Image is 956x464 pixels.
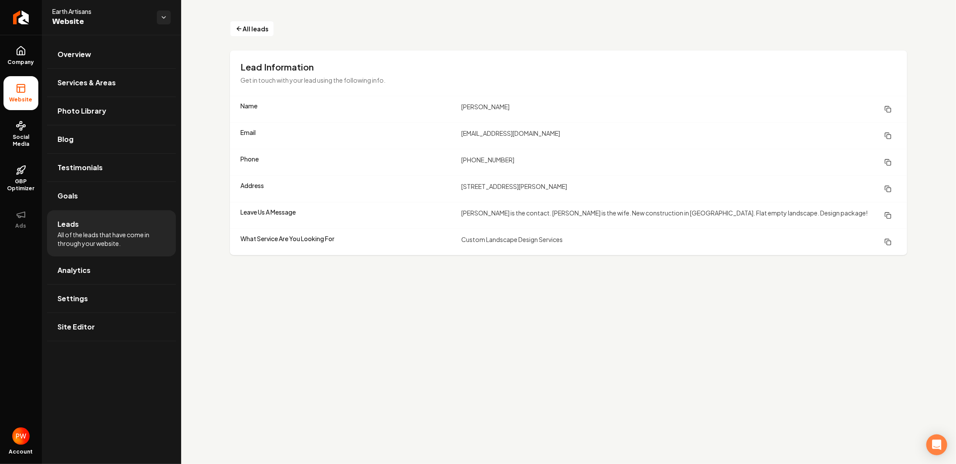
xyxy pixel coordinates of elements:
[57,162,103,173] span: Testimonials
[240,75,533,85] p: Get in touch with your lead using the following info.
[3,178,38,192] span: GBP Optimizer
[3,39,38,73] a: Company
[240,101,455,117] dt: Name
[12,222,30,229] span: Ads
[57,322,95,332] span: Site Editor
[47,125,176,153] a: Blog
[3,202,38,236] button: Ads
[57,77,116,88] span: Services & Areas
[9,448,33,455] span: Account
[926,434,947,455] div: Open Intercom Messenger
[57,191,78,201] span: Goals
[462,128,897,144] dd: [EMAIL_ADDRESS][DOMAIN_NAME]
[462,101,897,117] dd: [PERSON_NAME]
[4,59,38,66] span: Company
[6,96,36,103] span: Website
[462,234,897,250] dd: Custom Landscape Design Services
[47,69,176,97] a: Services & Areas
[12,427,30,445] img: Preston Whitefield
[240,61,897,73] h3: Lead Information
[3,158,38,199] a: GBP Optimizer
[240,234,455,250] dt: What Service Are You Looking For
[47,154,176,182] a: Testimonials
[13,10,29,24] img: Rebolt Logo
[47,285,176,313] a: Settings
[240,128,455,144] dt: Email
[240,181,455,197] dt: Address
[52,7,150,16] span: Earth Artisans
[47,97,176,125] a: Photo Library
[47,313,176,341] a: Site Editor
[57,106,106,116] span: Photo Library
[3,134,38,148] span: Social Media
[47,40,176,68] a: Overview
[57,49,91,60] span: Overview
[57,219,79,229] span: Leads
[462,155,897,170] dd: [PHONE_NUMBER]
[462,181,897,197] dd: [STREET_ADDRESS][PERSON_NAME]
[3,114,38,155] a: Social Media
[240,208,455,223] dt: Leave Us A Message
[462,208,897,223] dd: [PERSON_NAME] is the contact. [PERSON_NAME] is the wife. New construction in [GEOGRAPHIC_DATA]. F...
[230,21,274,37] button: All leads
[243,24,268,34] span: All leads
[57,134,74,145] span: Blog
[240,155,455,170] dt: Phone
[47,256,176,284] a: Analytics
[47,182,176,210] a: Goals
[52,16,150,28] span: Website
[57,293,88,304] span: Settings
[12,427,30,445] button: Open user button
[57,230,166,248] span: All of the leads that have come in through your website.
[57,265,91,276] span: Analytics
